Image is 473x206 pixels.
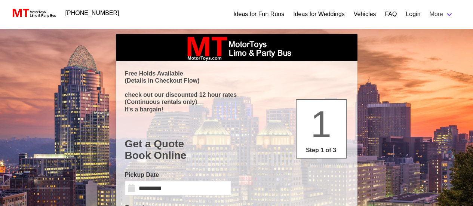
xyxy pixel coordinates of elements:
a: More [425,7,458,22]
h1: Get a Quote Book Online [125,138,348,162]
a: Vehicles [354,10,376,19]
a: Ideas for Weddings [293,10,345,19]
a: FAQ [385,10,397,19]
label: Pickup Date [125,170,231,179]
p: It's a bargain! [125,106,348,113]
span: 1 [311,103,332,145]
p: Step 1 of 3 [300,146,343,155]
p: (Details in Checkout Flow) [125,77,348,84]
a: Login [406,10,420,19]
img: MotorToys Logo [10,8,56,18]
p: check out our discounted 12 hour rates [125,91,348,98]
p: (Continuous rentals only) [125,98,348,105]
a: Ideas for Fun Runs [233,10,284,19]
img: box_logo_brand.jpeg [181,34,293,61]
a: [PHONE_NUMBER] [61,6,124,21]
p: Free Holds Available [125,70,348,77]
